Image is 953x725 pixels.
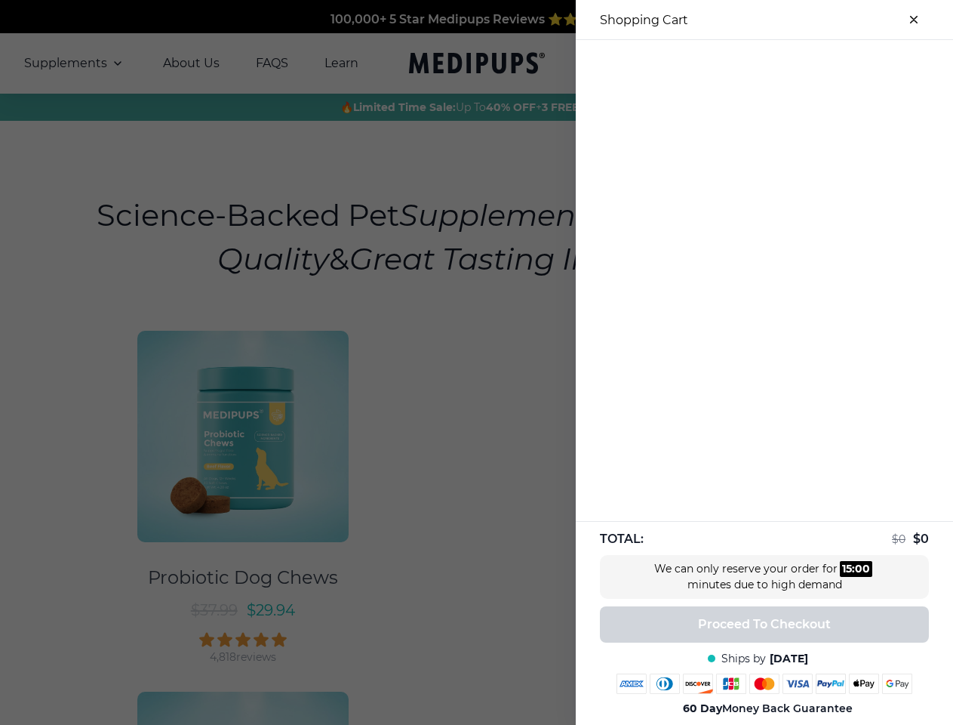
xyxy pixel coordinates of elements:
[782,674,813,694] img: visa
[683,702,853,716] span: Money Back Guarantee
[882,674,912,694] img: google
[683,702,722,715] strong: 60 Day
[913,532,929,546] span: $ 0
[770,652,808,666] span: [DATE]
[650,674,680,694] img: diners-club
[849,674,879,694] img: apple
[842,561,852,577] div: 15
[716,674,746,694] img: jcb
[899,5,929,35] button: close-cart
[721,652,766,666] span: Ships by
[616,674,647,694] img: amex
[840,561,872,577] div: :
[855,561,870,577] div: 00
[600,13,688,27] h3: Shopping Cart
[816,674,846,694] img: paypal
[683,674,713,694] img: discover
[600,531,644,548] span: TOTAL:
[892,532,905,546] span: $ 0
[749,674,779,694] img: mastercard
[651,561,878,593] div: We can only reserve your order for minutes due to high demand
